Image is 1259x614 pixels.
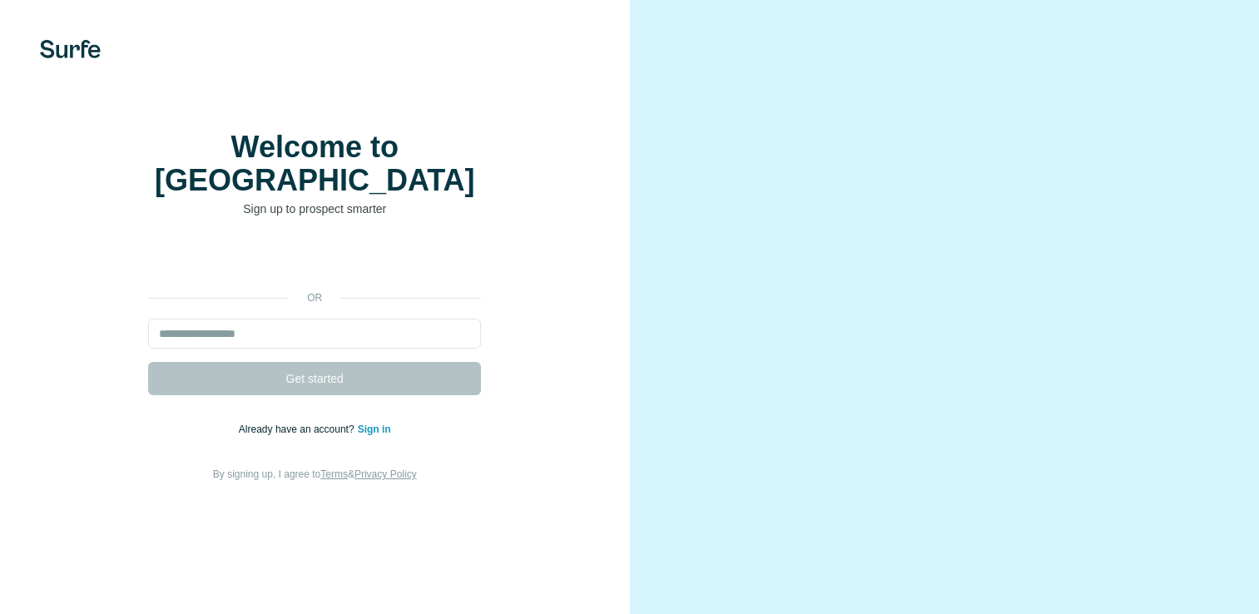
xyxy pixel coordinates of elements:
[140,242,489,279] iframe: Sign in with Google Button
[148,201,481,217] p: Sign up to prospect smarter
[148,131,481,197] h1: Welcome to [GEOGRAPHIC_DATA]
[354,468,417,480] a: Privacy Policy
[239,423,358,435] span: Already have an account?
[213,468,417,480] span: By signing up, I agree to &
[917,17,1242,225] iframe: Sign in with Google Dialog
[358,423,391,435] a: Sign in
[40,40,101,58] img: Surfe's logo
[288,290,341,305] p: or
[320,468,348,480] a: Terms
